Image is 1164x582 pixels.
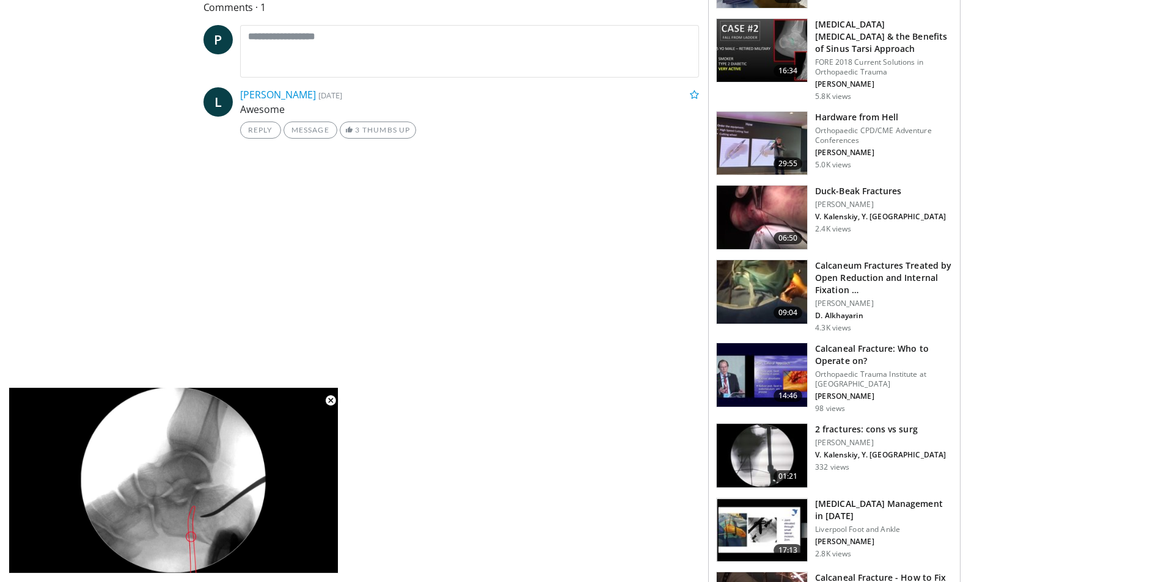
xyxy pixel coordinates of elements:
img: 31f4a5f3-3bd7-4556-92dc-e748a43f3482.150x105_q85_crop-smart_upscale.jpg [717,343,807,407]
img: b5afe14f-982d-4732-8467-f08ae615c83b.150x105_q85_crop-smart_upscale.jpg [717,186,807,249]
span: 3 [355,125,360,134]
img: 91b2f0b5-f9ee-435d-bc2d-745b0baae1f0.150x105_q85_crop-smart_upscale.jpg [717,260,807,324]
a: 3 Thumbs Up [340,122,416,139]
span: 14:46 [774,390,803,402]
p: Liverpool Foot and Ankle [815,525,953,534]
h3: Hardware from Hell [815,111,953,123]
h3: [MEDICAL_DATA] [MEDICAL_DATA] & the Benefits of Sinus Tarsi Approach [815,18,953,55]
h3: Calcaneum Fractures Treated by Open Reduction and Internal Fixation … [815,260,953,296]
p: 5.0K views [815,160,851,170]
h3: Duck-Beak Fractures [815,185,946,197]
span: 16:34 [774,65,803,77]
a: 17:13 [MEDICAL_DATA] Management in [DATE] Liverpool Foot and Ankle [PERSON_NAME] 2.8K views [716,498,953,562]
p: [PERSON_NAME] [815,537,953,547]
a: 09:04 Calcaneum Fractures Treated by Open Reduction and Internal Fixation … [PERSON_NAME] D. Alkh... [716,260,953,333]
p: [PERSON_NAME] [815,438,946,448]
p: 2.4K views [815,224,851,234]
a: L [203,87,233,117]
h3: 2 fractures: cons vs surg [815,423,946,435]
img: 2130d6da-92f5-4b08-a62d-2d5ade924eb1.150x105_q85_crop-smart_upscale.jpg [717,424,807,487]
p: [PERSON_NAME] [815,79,953,89]
span: 01:21 [774,470,803,482]
small: [DATE] [318,90,342,101]
a: 14:46 Calcaneal Fracture: Who to Operate on? Orthopaedic Trauma Institute at [GEOGRAPHIC_DATA] [P... [716,343,953,413]
p: 332 views [815,462,849,472]
h3: Calcaneal Fracture: Who to Operate on? [815,343,953,367]
p: 2.8K views [815,549,851,559]
a: 06:50 Duck-Beak Fractures [PERSON_NAME] V. Kalenskiy, Y. [GEOGRAPHIC_DATA] 2.4K views [716,185,953,250]
p: 4.3K views [815,323,851,333]
p: V. Kalenskiy, Y. [GEOGRAPHIC_DATA] [815,450,946,460]
p: D. Alkhayarin [815,311,953,321]
a: Reply [240,122,281,139]
p: 5.8K views [815,92,851,101]
p: Orthopaedic Trauma Institute at [GEOGRAPHIC_DATA] [815,369,953,389]
a: 16:34 [MEDICAL_DATA] [MEDICAL_DATA] & the Benefits of Sinus Tarsi Approach FORE 2018 Current Solu... [716,18,953,101]
p: [PERSON_NAME] [815,200,946,209]
p: Orthopaedic CPD/CME Adventure Conferences [815,126,953,145]
span: 17:13 [774,544,803,556]
button: Close [318,388,343,413]
p: V. Kalenskiy, Y. [GEOGRAPHIC_DATA] [815,212,946,222]
span: 09:04 [774,307,803,319]
p: [PERSON_NAME] [815,299,953,308]
img: 60775afc-ffda-4ab0-8851-c93795a251ec.150x105_q85_crop-smart_upscale.jpg [717,112,807,175]
a: P [203,25,233,54]
img: 4fd664d1-fd29-45a6-b4d5-2a0cc31efb43.150x105_q85_crop-smart_upscale.jpg [717,19,807,82]
video-js: Video Player [9,388,339,573]
p: FORE 2018 Current Solutions in Orthopaedic Trauma [815,57,953,77]
img: 8d3bd675-caf2-481f-a1d3-cf15704c23f3.150x105_q85_crop-smart_upscale.jpg [717,498,807,562]
span: 06:50 [774,232,803,244]
h3: [MEDICAL_DATA] Management in [DATE] [815,498,953,522]
a: [PERSON_NAME] [240,88,316,101]
p: [PERSON_NAME] [815,148,953,158]
a: 29:55 Hardware from Hell Orthopaedic CPD/CME Adventure Conferences [PERSON_NAME] 5.0K views [716,111,953,176]
p: 98 views [815,404,845,413]
a: 01:21 2 fractures: cons vs surg [PERSON_NAME] V. Kalenskiy, Y. [GEOGRAPHIC_DATA] 332 views [716,423,953,488]
p: Awesome [240,102,700,117]
span: 29:55 [774,158,803,170]
a: Message [284,122,337,139]
p: [PERSON_NAME] [815,391,953,401]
